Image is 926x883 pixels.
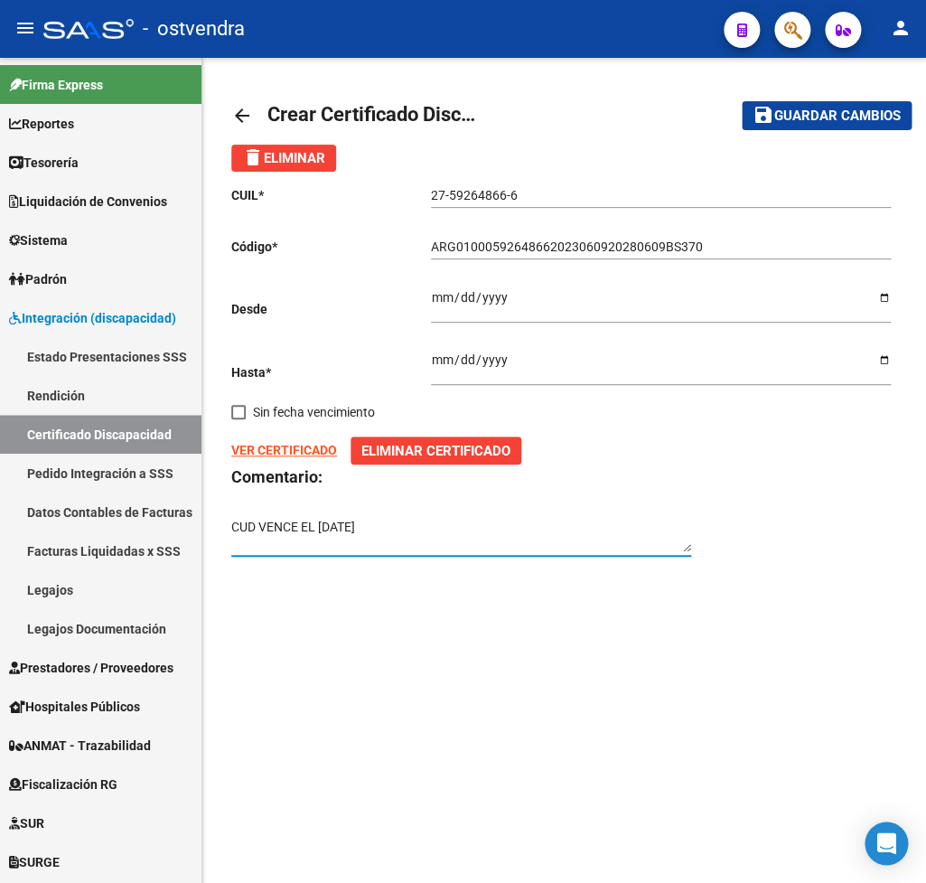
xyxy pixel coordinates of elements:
[231,145,336,172] button: Eliminar
[9,230,68,250] span: Sistema
[253,401,375,423] span: Sin fecha vencimiento
[890,17,912,39] mat-icon: person
[361,443,510,459] span: Eliminar Certificado
[231,443,337,457] a: VER CERTIFICADO
[231,185,431,205] p: CUIL
[9,192,167,211] span: Liquidación de Convenios
[9,775,117,794] span: Fiscalización RG
[231,467,323,486] strong: Comentario:
[231,237,431,257] p: Código
[9,658,173,678] span: Prestadores / Proveedores
[351,437,521,465] button: Eliminar Certificado
[231,105,253,127] mat-icon: arrow_back
[242,146,264,168] mat-icon: delete
[9,852,60,872] span: SURGE
[865,822,908,865] div: Open Intercom Messenger
[9,813,44,833] span: SUR
[267,103,541,126] span: Crear Certificado Discapacidad
[774,108,901,125] span: Guardar cambios
[9,153,79,173] span: Tesorería
[9,736,151,756] span: ANMAT - Trazabilidad
[143,9,245,49] span: - ostvendra
[9,114,74,134] span: Reportes
[231,362,431,382] p: Hasta
[9,308,176,328] span: Integración (discapacidad)
[753,104,774,126] mat-icon: save
[9,75,103,95] span: Firma Express
[9,269,67,289] span: Padrón
[231,299,431,319] p: Desde
[242,150,325,166] span: Eliminar
[742,101,912,129] button: Guardar cambios
[9,697,140,717] span: Hospitales Públicos
[14,17,36,39] mat-icon: menu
